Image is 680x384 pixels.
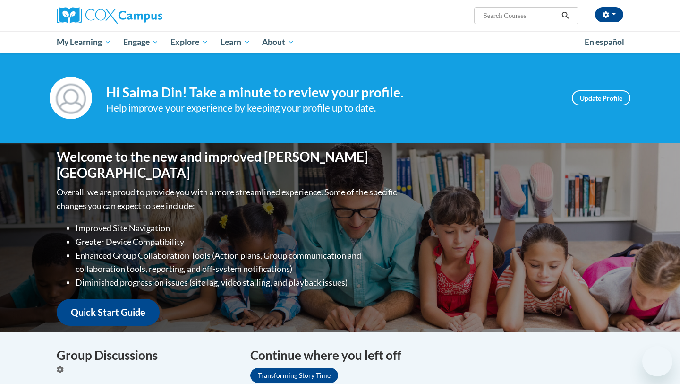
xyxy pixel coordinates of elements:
img: Profile Image [50,77,92,119]
span: Learn [221,36,250,48]
span: Explore [170,36,208,48]
a: En español [578,32,630,52]
a: Update Profile [572,90,630,105]
h4: Hi Saima Din! Take a minute to review your profile. [106,85,558,101]
img: Cox Campus [57,7,162,24]
li: Greater Device Compatibility [76,235,399,249]
li: Diminished progression issues (site lag, video stalling, and playback issues) [76,276,399,289]
h1: Welcome to the new and improved [PERSON_NAME][GEOGRAPHIC_DATA] [57,149,399,181]
span: En español [585,37,624,47]
p: Overall, we are proud to provide you with a more streamlined experience. Some of the specific cha... [57,185,399,213]
span: My Learning [57,36,111,48]
a: Quick Start Guide [57,299,160,326]
a: About [256,31,301,53]
iframe: Button to launch messaging window [642,346,672,376]
button: Account Settings [595,7,623,22]
li: Improved Site Navigation [76,221,399,235]
li: Enhanced Group Collaboration Tools (Action plans, Group communication and collaboration tools, re... [76,249,399,276]
div: Main menu [42,31,637,53]
a: Learn [214,31,256,53]
h4: Continue where you left off [250,346,623,365]
a: Cox Campus [57,7,236,24]
button: Search [558,10,572,21]
input: Search Courses [483,10,558,21]
a: Transforming Story Time [250,368,338,383]
a: Explore [164,31,214,53]
h4: Group Discussions [57,346,236,365]
span: About [262,36,294,48]
div: Help improve your experience by keeping your profile up to date. [106,100,558,116]
a: My Learning [51,31,117,53]
span: Engage [123,36,159,48]
a: Engage [117,31,165,53]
